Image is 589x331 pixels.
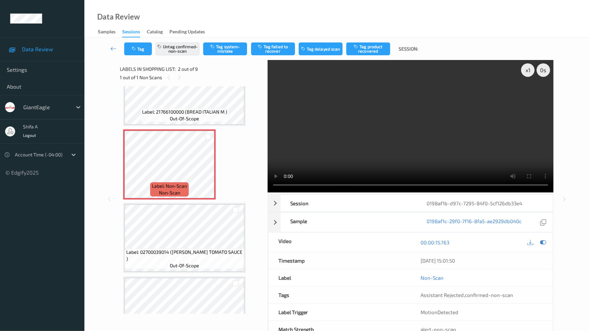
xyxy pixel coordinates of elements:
[299,42,343,55] button: Tag delayed scan
[120,66,176,72] span: Labels in shopping list:
[421,274,444,281] a: Non-Scan
[268,252,411,269] div: Timestamp
[122,27,147,37] a: Sessions
[399,46,418,52] span: Session:
[268,212,553,232] div: Sample0198af1c-29f0-7f16-8fa5-ae2929db040c
[178,66,198,72] span: 2 out of 9
[421,257,543,264] div: [DATE] 15:01:50
[421,292,513,298] span: ,
[346,42,390,55] button: Tag product recovered
[98,28,115,37] div: Samples
[170,115,199,122] span: out-of-scope
[156,42,199,55] button: Untag confirmed-non-scan
[421,292,464,298] span: Assistant Rejected
[120,73,263,82] div: 1 out of 1 Non Scans
[97,13,140,20] div: Data Review
[268,233,411,252] div: Video
[521,63,535,77] div: x 1
[159,189,180,196] span: non-scan
[98,27,122,37] a: Samples
[142,109,227,115] span: Label: 21766100000 (BREAD ITALIAN M )
[268,304,411,321] div: Label Trigger
[169,27,212,37] a: Pending Updates
[280,213,417,232] div: Sample
[147,28,163,37] div: Catalog
[152,183,187,189] span: Label: Non-Scan
[268,194,553,212] div: Session0198af1b-d97c-7295-84f0-5cf126db33e4
[251,42,295,55] button: Tag failed to recover
[126,249,243,262] span: Label: 02700039014 ([PERSON_NAME] TOMATO SAUCE )
[421,239,449,246] a: 00:00:15.763
[427,218,521,227] a: 0198af1c-29f0-7f16-8fa5-ae2929db040c
[203,42,247,55] button: Tag system-mistake
[169,28,205,37] div: Pending Updates
[268,287,411,303] div: Tags
[417,195,553,212] div: 0198af1b-d97c-7295-84f0-5cf126db33e4
[122,28,140,37] div: Sessions
[410,304,553,321] div: MotionDetected
[124,42,152,55] button: Tag
[268,269,411,286] div: Label
[465,292,513,298] span: confirmed-non-scan
[280,195,417,212] div: Session
[147,27,169,37] a: Catalog
[537,63,550,77] div: 0 s
[170,262,199,269] span: out-of-scope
